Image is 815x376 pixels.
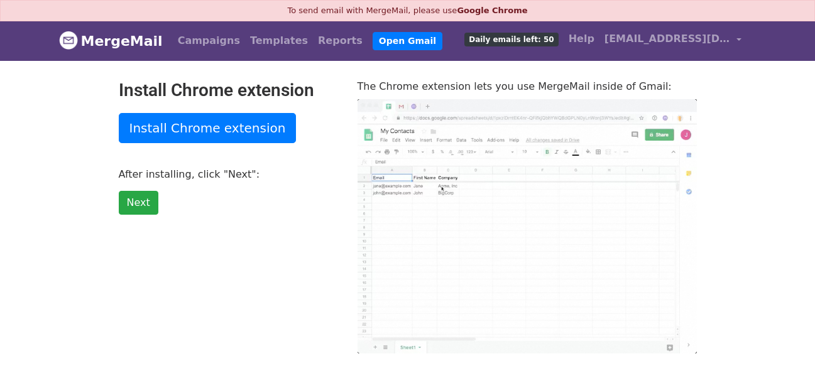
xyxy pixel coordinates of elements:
a: MergeMail [59,28,163,54]
a: Google Chrome [457,6,527,15]
span: Daily emails left: 50 [464,33,558,46]
img: MergeMail logo [59,31,78,50]
span: [EMAIL_ADDRESS][DOMAIN_NAME] [604,31,730,46]
a: Campaigns [173,28,245,53]
h2: Install Chrome extension [119,80,339,101]
a: Reports [313,28,368,53]
p: After installing, click "Next": [119,168,339,181]
iframe: Chat Widget [752,316,815,376]
a: Install Chrome extension [119,113,297,143]
a: [EMAIL_ADDRESS][DOMAIN_NAME] [599,26,747,56]
p: The Chrome extension lets you use MergeMail inside of Gmail: [358,80,697,93]
a: Daily emails left: 50 [459,26,563,51]
a: Templates [245,28,313,53]
a: Next [119,191,158,215]
a: Help [564,26,599,51]
a: Open Gmail [373,32,442,50]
